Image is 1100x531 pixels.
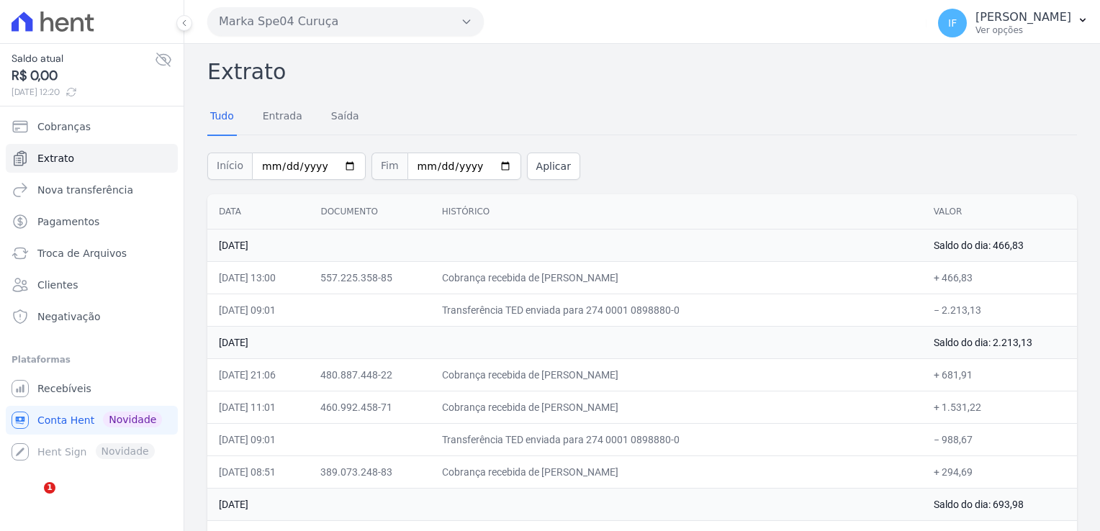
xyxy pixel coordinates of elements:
span: IF [948,18,957,28]
h2: Extrato [207,55,1077,88]
span: Extrato [37,151,74,165]
td: + 466,83 [922,261,1077,294]
td: [DATE] [207,488,922,520]
a: Saída [328,99,362,136]
td: 557.225.358-85 [309,261,430,294]
td: [DATE] [207,326,922,358]
th: Histórico [430,194,922,230]
td: Cobrança recebida de [PERSON_NAME] [430,391,922,423]
a: Negativação [6,302,178,331]
td: [DATE] 08:51 [207,455,309,488]
span: Nova transferência [37,183,133,197]
a: Entrada [260,99,305,136]
a: Troca de Arquivos [6,239,178,268]
span: Clientes [37,278,78,292]
td: Cobrança recebida de [PERSON_NAME] [430,455,922,488]
a: Cobranças [6,112,178,141]
span: 1 [44,482,55,494]
a: Conta Hent Novidade [6,406,178,435]
span: Pagamentos [37,214,99,229]
td: − 2.213,13 [922,294,1077,326]
span: [DATE] 12:20 [12,86,155,99]
iframe: Intercom live chat [14,482,49,517]
td: Transferência TED enviada para 274 0001 0898880-0 [430,423,922,455]
td: [DATE] 09:01 [207,294,309,326]
span: Troca de Arquivos [37,246,127,260]
p: Ver opções [975,24,1071,36]
td: Saldo do dia: 2.213,13 [922,326,1077,358]
td: Saldo do dia: 693,98 [922,488,1077,520]
td: Saldo do dia: 466,83 [922,229,1077,261]
a: Clientes [6,271,178,299]
td: [DATE] 09:01 [207,423,309,455]
td: + 294,69 [922,455,1077,488]
td: [DATE] [207,229,922,261]
span: R$ 0,00 [12,66,155,86]
td: [DATE] 11:01 [207,391,309,423]
button: Aplicar [527,153,580,180]
td: + 1.531,22 [922,391,1077,423]
td: 480.887.448-22 [309,358,430,391]
span: Fim [371,153,407,180]
nav: Sidebar [12,112,172,466]
button: Marka Spe04 Curuça [207,7,484,36]
span: Cobranças [37,119,91,134]
span: Recebíveis [37,381,91,396]
span: Negativação [37,309,101,324]
th: Documento [309,194,430,230]
button: IF [PERSON_NAME] Ver opções [927,3,1100,43]
a: Extrato [6,144,178,173]
p: [PERSON_NAME] [975,10,1071,24]
a: Recebíveis [6,374,178,403]
td: Cobrança recebida de [PERSON_NAME] [430,358,922,391]
span: Início [207,153,252,180]
a: Nova transferência [6,176,178,204]
th: Valor [922,194,1077,230]
td: + 681,91 [922,358,1077,391]
a: Pagamentos [6,207,178,236]
span: Conta Hent [37,413,94,427]
th: Data [207,194,309,230]
td: Transferência TED enviada para 274 0001 0898880-0 [430,294,922,326]
td: Cobrança recebida de [PERSON_NAME] [430,261,922,294]
a: Tudo [207,99,237,136]
td: 389.073.248-83 [309,455,430,488]
td: [DATE] 13:00 [207,261,309,294]
div: Plataformas [12,351,172,368]
td: − 988,67 [922,423,1077,455]
td: [DATE] 21:06 [207,358,309,391]
span: Saldo atual [12,51,155,66]
td: 460.992.458-71 [309,391,430,423]
span: Novidade [103,412,162,427]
